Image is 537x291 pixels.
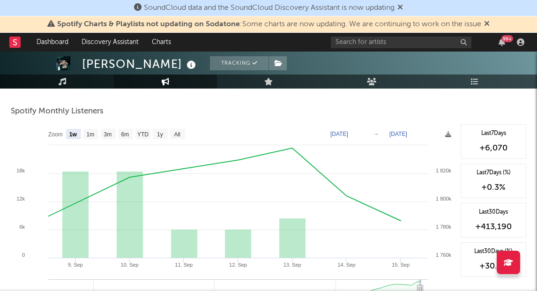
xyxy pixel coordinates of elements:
button: Tracking [210,56,268,70]
text: → [373,131,379,137]
span: SoundCloud data and the SoundCloud Discovery Assistant is now updating [144,4,395,12]
text: 1m [87,131,95,138]
text: 12k [16,196,25,201]
text: [DATE] [330,131,348,137]
div: +6,070 [466,142,521,154]
div: Last 7 Days (%) [466,169,521,177]
text: 14. Sep [337,262,355,268]
text: 13. Sep [283,262,301,268]
text: 11. Sep [175,262,193,268]
div: +30.1 % [466,261,521,272]
div: Last 30 Days [466,208,521,216]
span: Dismiss [484,21,490,28]
div: +0.3 % [466,182,521,193]
div: [PERSON_NAME] [82,56,198,72]
text: 15. Sep [392,262,410,268]
text: All [174,131,180,138]
input: Search for artists [331,37,471,48]
text: 6k [19,224,25,230]
text: 1y [157,131,163,138]
a: Charts [145,33,178,52]
text: 12. Sep [229,262,247,268]
a: Dashboard [30,33,75,52]
text: [DATE] [389,131,407,137]
text: 3m [104,131,112,138]
text: 1 780k [436,224,452,230]
text: 1 760k [436,252,452,258]
text: 10. Sep [121,262,139,268]
span: : Some charts are now updating. We are continuing to work on the issue [57,21,481,28]
text: 1 800k [436,196,452,201]
button: 99+ [499,38,505,46]
text: 1 820k [436,168,452,173]
span: Dismiss [397,4,403,12]
text: Zoom [48,131,63,138]
div: Last 30 Days (%) [466,247,521,256]
a: Discovery Assistant [75,33,145,52]
span: Spotify Charts & Playlists not updating on Sodatone [57,21,240,28]
text: YTD [137,131,149,138]
div: +413,190 [466,221,521,232]
text: 9. Sep [68,262,83,268]
div: Last 7 Days [466,129,521,138]
text: 0 [22,252,25,258]
text: 18k [16,168,25,173]
div: 99 + [501,35,513,42]
text: 6m [121,131,129,138]
text: 1w [69,131,77,138]
span: Spotify Monthly Listeners [11,106,104,117]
